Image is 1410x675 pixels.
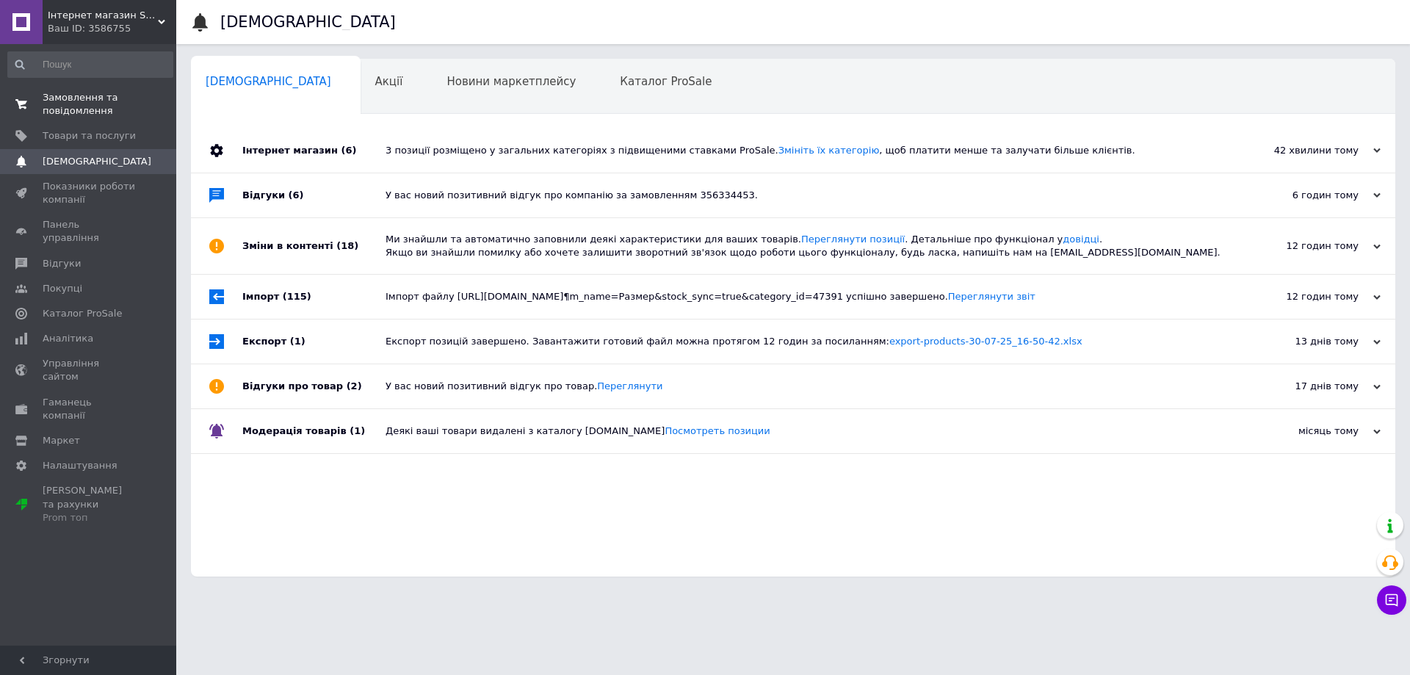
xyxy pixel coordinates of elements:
[889,336,1082,347] a: export-products-30-07-25_16-50-42.xlsx
[1234,290,1381,303] div: 12 годин тому
[43,307,122,320] span: Каталог ProSale
[1234,380,1381,393] div: 17 днів тому
[386,380,1234,393] div: У вас новий позитивний відгук про товар.
[386,233,1234,259] div: Ми знайшли та автоматично заповнили деякі характеристики для ваших товарів. . Детальніше про функ...
[43,396,136,422] span: Гаманець компанії
[1377,585,1406,615] button: Чат з покупцем
[43,129,136,142] span: Товари та послуги
[801,234,905,245] a: Переглянути позиції
[446,75,576,88] span: Новини маркетплейсу
[386,335,1234,348] div: Експорт позицій завершено. Завантажити готовий файл можна протягом 12 годин за посиланням:
[778,145,880,156] a: Змініть їх категорію
[43,155,151,168] span: [DEMOGRAPHIC_DATA]
[43,434,80,447] span: Маркет
[386,425,1234,438] div: Деякі ваші товари видалені з каталогу [DOMAIN_NAME]
[242,129,386,173] div: Інтернет магазин
[1063,234,1099,245] a: довідці
[43,180,136,206] span: Показники роботи компанії
[948,291,1035,302] a: Переглянути звіт
[341,145,356,156] span: (6)
[220,13,396,31] h1: [DEMOGRAPHIC_DATA]
[289,189,304,201] span: (6)
[1234,335,1381,348] div: 13 днів тому
[1234,144,1381,157] div: 42 хвилини тому
[350,425,365,436] span: (1)
[242,218,386,274] div: Зміни в контенті
[386,144,1234,157] div: 3 позиції розміщено у загальних категоріях з підвищеними ставками ProSale. , щоб платити менше та...
[43,282,82,295] span: Покупці
[242,173,386,217] div: Відгуки
[242,320,386,364] div: Експорт
[347,380,362,391] span: (2)
[386,290,1234,303] div: Імпорт файлу [URL][DOMAIN_NAME]¶m_name=Размер&stock_sync=true&category_id=47391 успішно завершено.
[43,332,93,345] span: Аналітика
[43,357,136,383] span: Управління сайтом
[242,364,386,408] div: Відгуки про товар
[43,459,117,472] span: Налаштування
[43,218,136,245] span: Панель управління
[336,240,358,251] span: (18)
[1234,239,1381,253] div: 12 годин тому
[206,75,331,88] span: [DEMOGRAPHIC_DATA]
[43,484,136,524] span: [PERSON_NAME] та рахунки
[283,291,311,302] span: (115)
[665,425,770,436] a: Посмотреть позиции
[375,75,403,88] span: Акції
[242,275,386,319] div: Імпорт
[597,380,662,391] a: Переглянути
[43,91,136,118] span: Замовлення та повідомлення
[48,22,176,35] div: Ваш ID: 3586755
[1234,189,1381,202] div: 6 годин тому
[386,189,1234,202] div: У вас новий позитивний відгук про компанію за замовленням 356334453.
[620,75,712,88] span: Каталог ProSale
[43,511,136,524] div: Prom топ
[242,409,386,453] div: Модерація товарів
[1234,425,1381,438] div: місяць тому
[290,336,305,347] span: (1)
[48,9,158,22] span: Інтернет магазин Sport Year
[43,257,81,270] span: Відгуки
[7,51,173,78] input: Пошук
